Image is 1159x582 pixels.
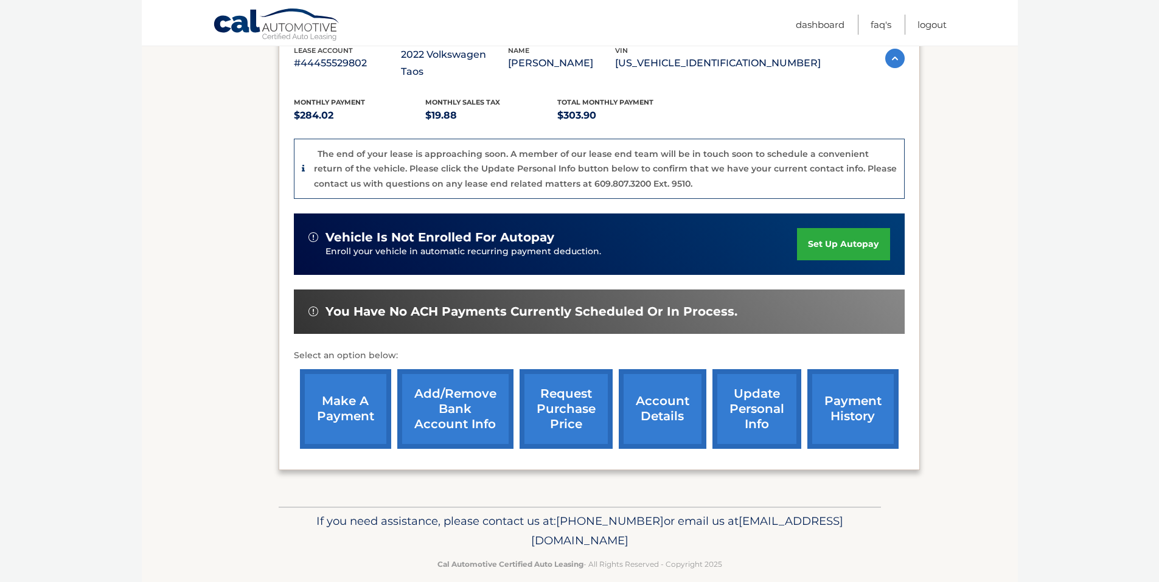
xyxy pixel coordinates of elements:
[213,8,341,43] a: Cal Automotive
[325,245,798,258] p: Enroll your vehicle in automatic recurring payment deduction.
[437,559,583,569] strong: Cal Automotive Certified Auto Leasing
[287,511,873,550] p: If you need assistance, please contact us at: or email us at
[796,15,844,35] a: Dashboard
[797,228,889,260] a: set up autopay
[520,369,613,449] a: request purchase price
[294,98,365,106] span: Monthly Payment
[557,98,653,106] span: Total Monthly Payment
[807,369,899,449] a: payment history
[508,46,529,55] span: name
[425,107,557,124] p: $19.88
[871,15,891,35] a: FAQ's
[615,46,628,55] span: vin
[885,49,905,68] img: accordion-active.svg
[397,369,513,449] a: Add/Remove bank account info
[294,348,905,363] p: Select an option below:
[615,55,821,72] p: [US_VEHICLE_IDENTIFICATION_NUMBER]
[712,369,801,449] a: update personal info
[325,304,737,319] span: You have no ACH payments currently scheduled or in process.
[294,46,353,55] span: lease account
[425,98,500,106] span: Monthly sales Tax
[917,15,947,35] a: Logout
[401,46,508,80] p: 2022 Volkswagen Taos
[314,148,897,189] p: The end of your lease is approaching soon. A member of our lease end team will be in touch soon t...
[557,107,689,124] p: $303.90
[287,558,873,570] p: - All Rights Reserved - Copyright 2025
[294,55,401,72] p: #44455529802
[308,307,318,316] img: alert-white.svg
[300,369,391,449] a: make a payment
[294,107,426,124] p: $284.02
[619,369,706,449] a: account details
[508,55,615,72] p: [PERSON_NAME]
[556,514,664,528] span: [PHONE_NUMBER]
[308,232,318,242] img: alert-white.svg
[325,230,554,245] span: vehicle is not enrolled for autopay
